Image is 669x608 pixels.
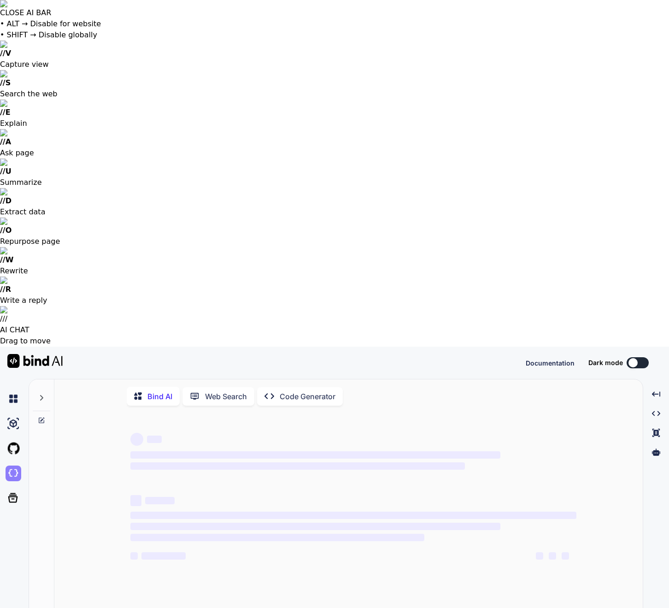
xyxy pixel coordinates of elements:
[526,359,575,367] span: Documentation
[549,552,556,560] span: ‌
[130,495,141,506] span: ‌
[7,354,63,368] img: Bind AI
[6,441,21,456] img: githubLight
[588,358,623,367] span: Dark mode
[205,391,247,402] p: Web Search
[6,391,21,407] img: chat
[147,436,162,443] span: ‌
[130,451,500,459] span: ‌
[6,416,21,431] img: ai-studio
[562,552,569,560] span: ‌
[130,523,500,530] span: ‌
[130,552,138,560] span: ‌
[526,358,575,368] button: Documentation
[145,497,175,504] span: ‌
[130,433,143,446] span: ‌
[141,552,186,560] span: ‌
[130,462,465,470] span: ‌
[280,391,335,402] p: Code Generator
[147,391,172,402] p: Bind AI
[130,512,576,519] span: ‌
[536,552,543,560] span: ‌
[130,534,425,541] span: ‌
[6,466,21,481] img: darkCloudIdeIcon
